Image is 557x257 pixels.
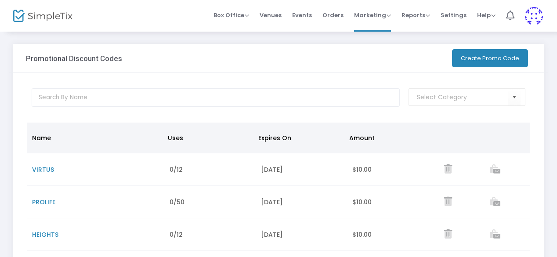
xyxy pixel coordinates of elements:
[490,231,500,239] a: View list of orders which used this promo code.
[261,230,342,239] div: [DATE]
[26,54,122,63] h3: Promotional Discount Codes
[261,165,342,174] div: [DATE]
[32,88,400,107] input: Search By Name
[258,134,291,142] span: Expires On
[260,4,282,26] span: Venues
[32,134,51,142] span: Name
[32,165,54,174] span: VIRTUS
[441,4,467,26] span: Settings
[401,11,430,19] span: Reports
[170,165,183,174] span: 0/12
[508,88,521,106] button: Select
[322,4,344,26] span: Orders
[490,198,500,207] a: View list of orders which used this promo code.
[170,230,183,239] span: 0/12
[170,198,184,206] span: 0/50
[32,198,55,206] span: PROLIFE
[417,93,509,102] input: NO DATA FOUND
[477,11,496,19] span: Help
[354,11,391,19] span: Marketing
[168,134,183,142] span: Uses
[352,230,372,239] span: $10.00
[352,198,372,206] span: $10.00
[452,49,528,67] button: Create Promo Code
[490,166,500,174] a: View list of orders which used this promo code.
[261,198,342,206] div: [DATE]
[213,11,249,19] span: Box Office
[32,230,58,239] span: HEIGHTS
[349,134,375,142] span: Amount
[292,4,312,26] span: Events
[352,165,372,174] span: $10.00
